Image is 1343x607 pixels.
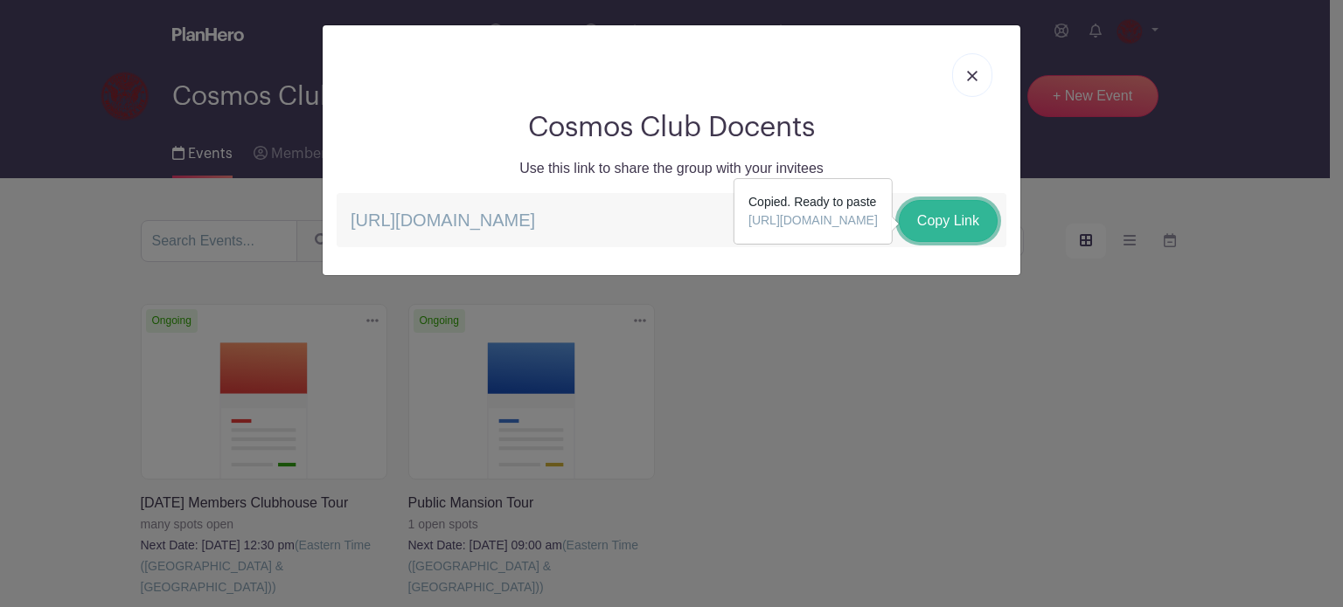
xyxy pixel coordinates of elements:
span: [URL][DOMAIN_NAME] [748,213,878,227]
p: [URL][DOMAIN_NAME] [337,193,1006,247]
img: close_button-5f87c8562297e5c2d7936805f587ecaba9071eb48480494691a3f1689db116b3.svg [967,71,978,81]
a: Copy Link [899,200,998,242]
h2: Cosmos Club Docents [337,111,1006,144]
div: Copied. Ready to paste [734,179,892,244]
p: Use this link to share the group with your invitees [337,158,1006,179]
